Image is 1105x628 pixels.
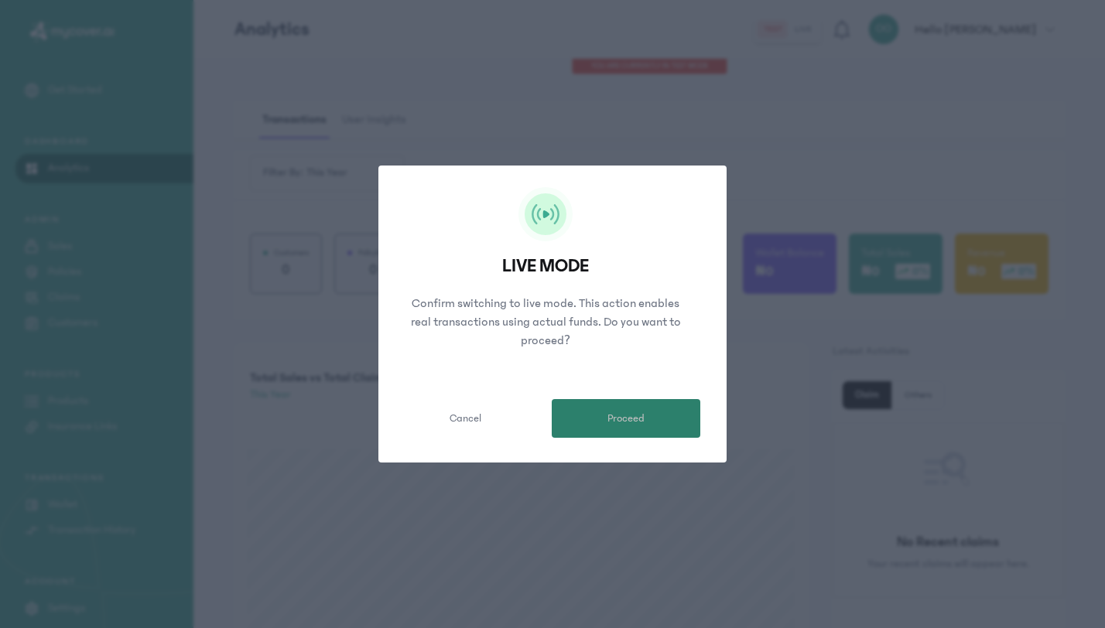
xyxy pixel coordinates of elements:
p: live MODE [391,254,700,278]
span: Proceed [607,411,645,427]
button: Proceed [552,399,700,438]
p: Confirm switching to live mode. This action enables real transactions using actual funds. Do you ... [391,294,700,350]
button: Cancel [391,399,539,438]
span: Cancel [450,411,481,427]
